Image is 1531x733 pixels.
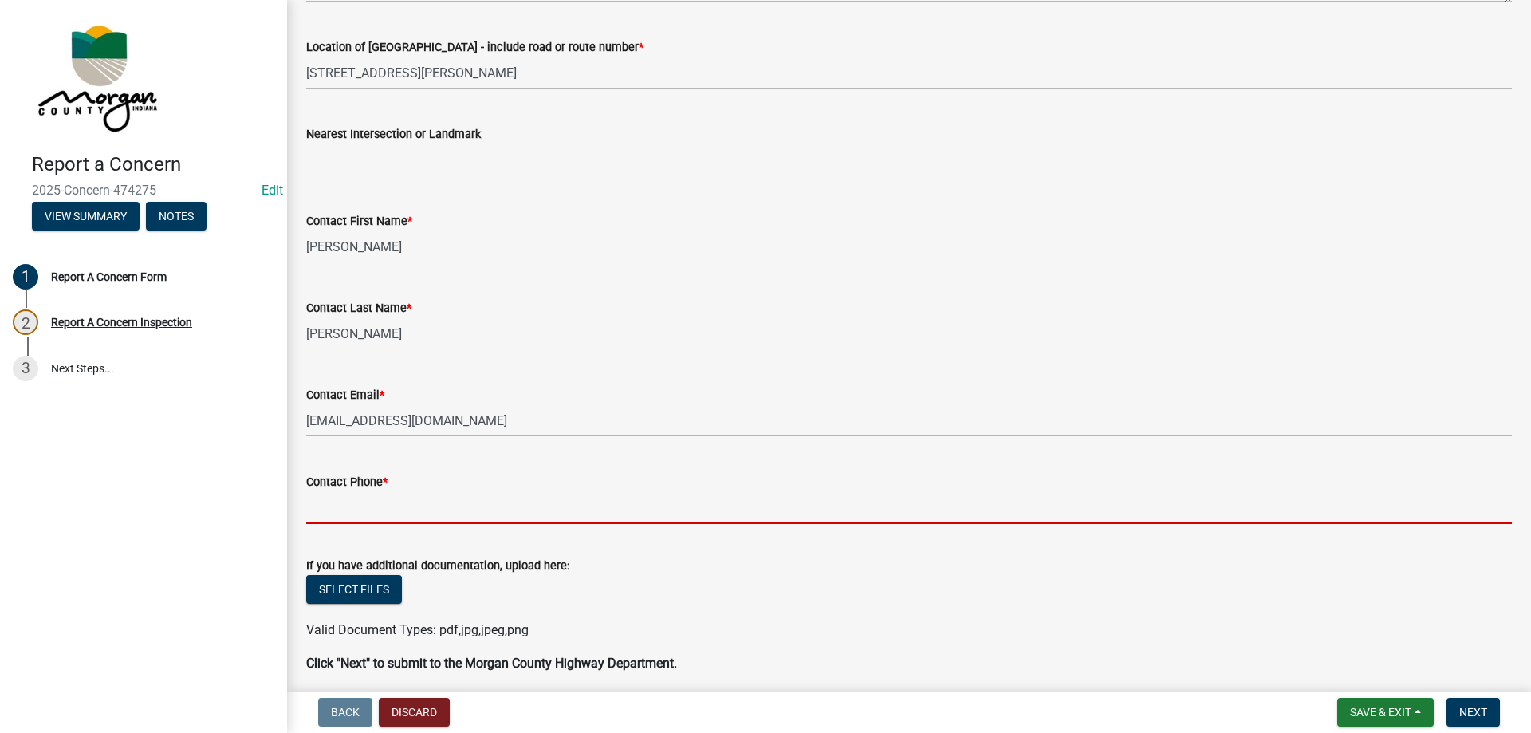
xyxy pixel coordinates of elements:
[1337,698,1434,727] button: Save & Exit
[306,622,529,637] span: Valid Document Types: pdf,jpg,jpeg,png
[32,211,140,223] wm-modal-confirm: Summary
[306,390,384,401] label: Contact Email
[306,42,643,53] label: Location of [GEOGRAPHIC_DATA] - include road or route number
[32,17,160,136] img: Morgan County, Indiana
[146,211,207,223] wm-modal-confirm: Notes
[51,317,192,328] div: Report A Concern Inspection
[379,698,450,727] button: Discard
[331,706,360,719] span: Back
[146,202,207,231] button: Notes
[32,153,274,176] h4: Report a Concern
[13,309,38,335] div: 2
[306,303,411,314] label: Contact Last Name
[32,183,255,198] span: 2025-Concern-474275
[318,698,372,727] button: Back
[306,129,481,140] label: Nearest Intersection or Landmark
[306,561,569,572] label: If you have additional documentation, upload here:
[51,271,167,282] div: Report A Concern Form
[13,356,38,381] div: 3
[306,477,388,488] label: Contact Phone
[1350,706,1411,719] span: Save & Exit
[262,183,283,198] a: Edit
[13,264,38,290] div: 1
[306,575,402,604] button: Select files
[262,183,283,198] wm-modal-confirm: Edit Application Number
[306,216,412,227] label: Contact First Name
[306,656,677,671] strong: Click "Next" to submit to the Morgan County Highway Department.
[1446,698,1500,727] button: Next
[32,202,140,231] button: View Summary
[1459,706,1487,719] span: Next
